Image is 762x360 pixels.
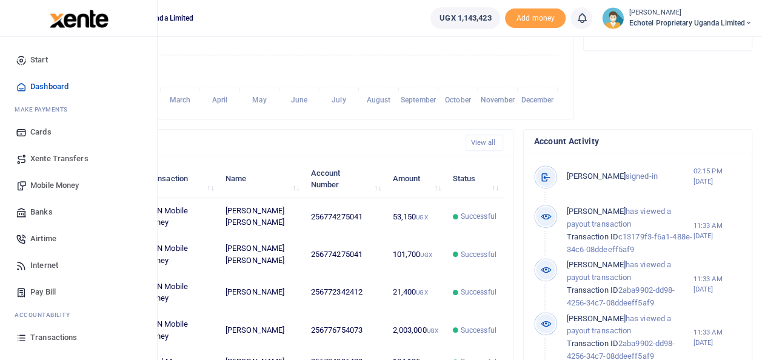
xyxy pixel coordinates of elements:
[386,273,446,311] td: 21,400
[30,54,48,66] span: Start
[481,96,515,104] tspan: November
[566,259,693,309] p: has viewed a payout transaction 2aba9902-dd98-4256-34c7-08ddeeff5af9
[566,260,625,269] span: [PERSON_NAME]
[10,324,147,351] a: Transactions
[566,170,693,183] p: signed-in
[416,289,427,296] small: UGX
[304,160,386,198] th: Account Number: activate to sort column ascending
[566,205,693,256] p: has viewed a payout transaction c13179f3-f6a1-488e-34c6-08ddeeff5af9
[30,206,53,218] span: Banks
[10,172,147,199] a: Mobile Money
[426,7,505,29] li: Wallet ballance
[56,136,456,150] h4: Recent Transactions
[693,166,742,187] small: 02:15 PM [DATE]
[386,236,446,273] td: 101,700
[461,211,496,222] span: Successful
[461,287,496,298] span: Successful
[446,160,503,198] th: Status: activate to sort column ascending
[30,332,77,344] span: Transactions
[212,96,228,104] tspan: April
[332,96,346,104] tspan: July
[10,119,147,145] a: Cards
[139,198,219,236] td: MTN Mobile Money
[566,339,618,348] span: Transaction ID
[10,225,147,252] a: Airtime
[30,259,58,272] span: Internet
[10,145,147,172] a: Xente Transfers
[426,327,438,334] small: UGX
[505,8,566,28] li: Toup your wallet
[505,13,566,22] a: Add money
[304,312,386,349] td: 256776754073
[629,8,752,18] small: [PERSON_NAME]
[10,100,147,119] li: M
[416,214,427,221] small: UGX
[602,7,752,29] a: profile-user [PERSON_NAME] Echotel Proprietary Uganda Limited
[30,81,69,93] span: Dashboard
[386,312,446,349] td: 2,003,000
[693,327,742,348] small: 11:33 AM [DATE]
[21,105,68,114] span: ake Payments
[505,8,566,28] span: Add money
[30,233,56,245] span: Airtime
[566,314,625,323] span: [PERSON_NAME]
[386,160,446,198] th: Amount: activate to sort column ascending
[439,12,491,24] span: UGX 1,143,423
[219,273,304,311] td: [PERSON_NAME]
[139,236,219,273] td: MTN Mobile Money
[30,153,89,165] span: Xente Transfers
[629,18,752,28] span: Echotel Proprietary Uganda Limited
[219,236,304,273] td: [PERSON_NAME] [PERSON_NAME]
[430,7,500,29] a: UGX 1,143,423
[170,96,191,104] tspan: March
[693,274,742,295] small: 11:33 AM [DATE]
[566,232,618,241] span: Transaction ID
[30,179,79,192] span: Mobile Money
[461,249,496,260] span: Successful
[10,73,147,100] a: Dashboard
[566,285,618,295] span: Transaction ID
[219,160,304,198] th: Name: activate to sort column ascending
[139,273,219,311] td: MTN Mobile Money
[566,207,625,216] span: [PERSON_NAME]
[367,96,391,104] tspan: August
[566,172,625,181] span: [PERSON_NAME]
[139,160,219,198] th: Transaction: activate to sort column ascending
[50,10,109,28] img: logo-large
[401,96,436,104] tspan: September
[445,96,472,104] tspan: October
[252,96,266,104] tspan: May
[219,198,304,236] td: [PERSON_NAME] [PERSON_NAME]
[420,252,432,258] small: UGX
[30,126,52,138] span: Cards
[10,279,147,305] a: Pay Bill
[10,199,147,225] a: Banks
[602,7,624,29] img: profile-user
[533,135,742,148] h4: Account Activity
[304,273,386,311] td: 256772342412
[48,13,109,22] a: logo-small logo-large logo-large
[24,310,70,319] span: countability
[461,325,496,336] span: Successful
[10,47,147,73] a: Start
[304,236,386,273] td: 256774275041
[466,135,504,151] a: View all
[521,96,554,104] tspan: December
[693,221,742,241] small: 11:33 AM [DATE]
[291,96,308,104] tspan: June
[219,312,304,349] td: [PERSON_NAME]
[10,252,147,279] a: Internet
[386,198,446,236] td: 53,150
[10,305,147,324] li: Ac
[304,198,386,236] td: 256774275041
[30,286,56,298] span: Pay Bill
[139,312,219,349] td: MTN Mobile Money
